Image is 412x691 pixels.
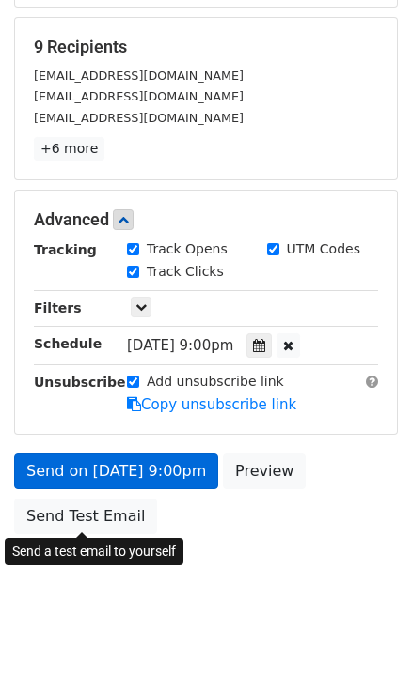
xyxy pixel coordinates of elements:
[14,453,218,489] a: Send on [DATE] 9:00pm
[34,209,378,230] h5: Advanced
[34,37,378,57] h5: 9 Recipients
[147,372,284,392] label: Add unsubscribe link
[34,89,244,103] small: [EMAIL_ADDRESS][DOMAIN_NAME]
[34,300,82,315] strong: Filters
[34,111,244,125] small: [EMAIL_ADDRESS][DOMAIN_NAME]
[147,239,228,259] label: Track Opens
[34,242,97,257] strong: Tracking
[147,262,224,282] label: Track Clicks
[287,239,360,259] label: UTM Codes
[34,336,102,351] strong: Schedule
[34,69,244,83] small: [EMAIL_ADDRESS][DOMAIN_NAME]
[14,499,157,534] a: Send Test Email
[318,601,412,691] div: 聊天小组件
[127,337,233,354] span: [DATE] 9:00pm
[5,538,183,565] div: Send a test email to yourself
[127,396,296,413] a: Copy unsubscribe link
[223,453,306,489] a: Preview
[34,375,126,390] strong: Unsubscribe
[318,601,412,691] iframe: Chat Widget
[34,137,104,161] a: +6 more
